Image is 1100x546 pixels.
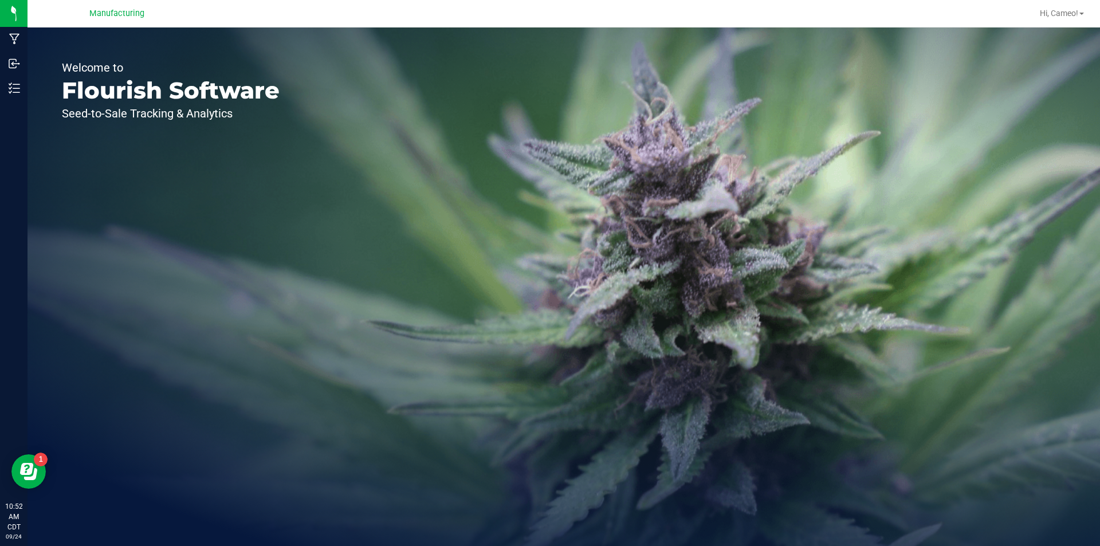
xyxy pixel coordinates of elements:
p: Seed-to-Sale Tracking & Analytics [62,108,280,119]
inline-svg: Inbound [9,58,20,69]
span: Manufacturing [89,9,144,18]
p: 10:52 AM CDT [5,501,22,532]
p: Flourish Software [62,79,280,102]
p: 09/24 [5,532,22,541]
iframe: Resource center [11,454,46,489]
inline-svg: Manufacturing [9,33,20,45]
p: Welcome to [62,62,280,73]
iframe: Resource center unread badge [34,453,48,466]
span: Hi, Cameo! [1040,9,1078,18]
inline-svg: Inventory [9,83,20,94]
